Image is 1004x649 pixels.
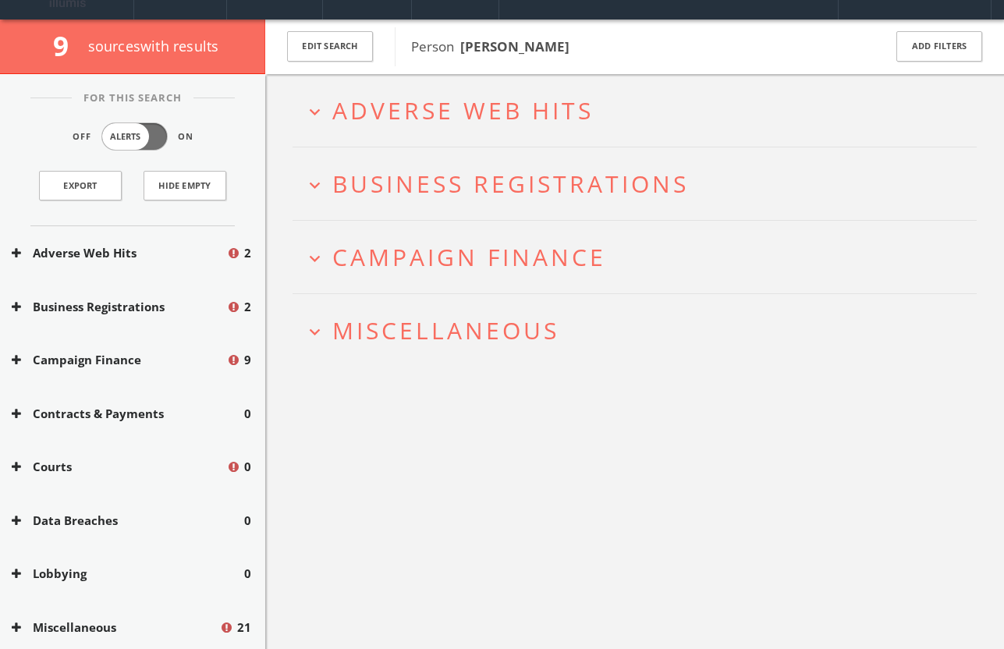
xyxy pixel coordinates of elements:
button: expand_moreBusiness Registrations [304,171,977,197]
span: For This Search [72,90,193,106]
button: Miscellaneous [12,619,219,637]
span: 2 [244,298,251,316]
i: expand_more [304,248,325,269]
i: expand_more [304,175,325,196]
i: expand_more [304,321,325,342]
span: Business Registrations [332,168,689,200]
a: Export [39,171,122,200]
button: Courts [12,458,226,476]
span: source s with results [88,37,219,55]
span: Campaign Finance [332,241,606,273]
button: Hide Empty [144,171,226,200]
button: expand_moreCampaign Finance [304,244,977,270]
span: 9 [244,351,251,369]
button: Campaign Finance [12,351,226,369]
span: 0 [244,458,251,476]
button: Edit Search [287,31,373,62]
span: On [178,130,193,144]
button: Add Filters [896,31,982,62]
span: Adverse Web Hits [332,94,594,126]
button: Lobbying [12,565,244,583]
span: Off [73,130,91,144]
button: Business Registrations [12,298,226,316]
button: Adverse Web Hits [12,244,226,262]
b: [PERSON_NAME] [460,37,569,55]
button: expand_moreAdverse Web Hits [304,98,977,123]
span: Person [411,37,569,55]
button: Contracts & Payments [12,405,244,423]
span: 2 [244,244,251,262]
span: 9 [53,27,82,64]
span: 21 [237,619,251,637]
i: expand_more [304,101,325,122]
button: Data Breaches [12,512,244,530]
button: expand_moreMiscellaneous [304,317,977,343]
span: 0 [244,512,251,530]
span: Miscellaneous [332,314,559,346]
span: 0 [244,405,251,423]
span: 0 [244,565,251,583]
